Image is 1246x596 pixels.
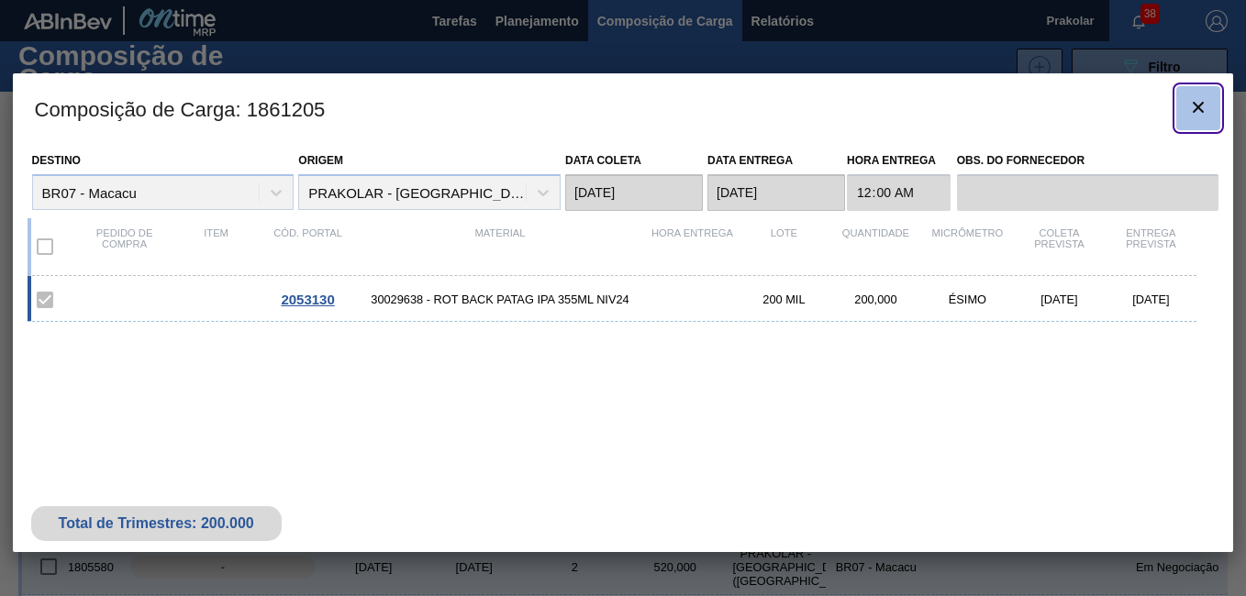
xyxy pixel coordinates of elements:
div: Cód. Portal [262,227,354,266]
div: [DATE] [1105,292,1196,306]
div: [DATE] [1013,292,1105,306]
label: Obs. do Fornecedor [957,148,1219,174]
input: dd/mm/aaaa [707,174,845,211]
div: Lote [738,227,829,266]
div: 200,000 [829,292,921,306]
div: Ir para o Pedido [262,292,354,307]
div: Quantidade [829,227,921,266]
div: ÉSIMO [921,292,1013,306]
label: Destino [32,154,81,167]
div: Material [354,227,647,266]
label: Origem [298,154,343,167]
div: Hora Entrega [646,227,738,266]
font: : 1861205 [235,98,325,121]
div: Coleta Prevista [1013,227,1105,266]
div: Item [171,227,262,266]
div: Entrega Prevista [1105,227,1196,266]
div: MICRÔMETRO [921,227,1013,266]
label: Data Entrega [707,154,793,167]
div: 200 MIL [738,292,829,306]
h3: Composição de Carga [13,73,1234,143]
label: Hora Entrega [847,148,951,174]
span: 2053130 [281,292,334,307]
div: Total de Trimestres: 200.000 [45,515,268,532]
div: Pedido de compra [79,227,171,266]
span: 30029638 - ROT BACK PATAG IPA 355ML NIV24 [354,292,647,306]
input: dd/mm/aaaa [565,174,703,211]
label: Data coleta [565,154,641,167]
